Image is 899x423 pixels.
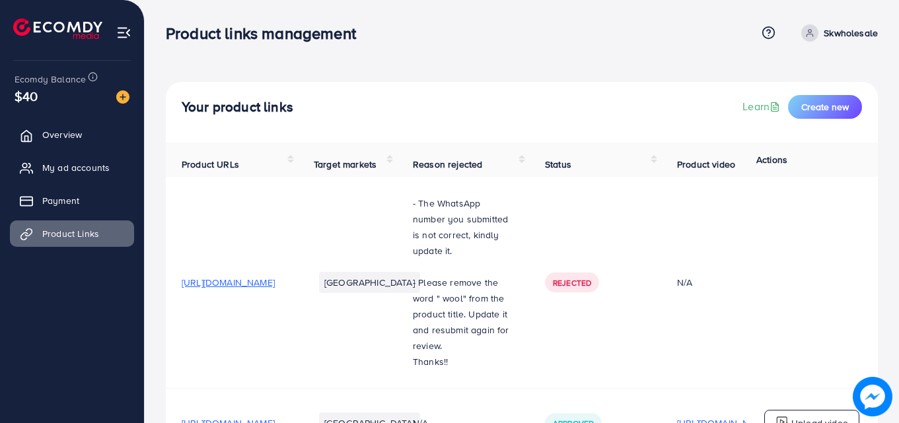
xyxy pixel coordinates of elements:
span: Product URLs [182,158,239,171]
p: Skwholesale [824,25,878,41]
a: My ad accounts [10,154,134,181]
img: image [116,90,129,104]
span: Status [545,158,571,171]
img: menu [116,25,131,40]
a: Skwholesale [796,24,878,42]
img: logo [13,18,102,39]
h4: Your product links [182,99,293,115]
span: Create new [801,100,849,114]
a: Overview [10,121,134,148]
span: Payment [42,194,79,207]
div: N/A [677,276,770,289]
button: Create new [788,95,862,119]
p: - Please remove the word " wool" from the product title. Update it and resubmit again for review. [413,275,513,354]
span: Reason rejected [413,158,482,171]
img: image [853,377,892,416]
span: [URL][DOMAIN_NAME] [182,276,275,289]
span: Actions [756,153,787,166]
h3: Product links management [166,24,367,43]
p: - The WhatsApp number you submitted is not correct, kindly update it. [413,195,513,259]
a: Product Links [10,220,134,247]
span: $40 [15,86,38,106]
a: Payment [10,187,134,214]
span: Ecomdy Balance [15,73,86,86]
span: My ad accounts [42,161,110,174]
span: Overview [42,128,82,141]
span: Product Links [42,227,99,240]
a: Learn [742,99,783,114]
span: Rejected [553,277,591,288]
li: [GEOGRAPHIC_DATA] [319,272,420,293]
span: Product video [677,158,735,171]
p: Thanks!! [413,354,513,370]
span: Target markets [314,158,377,171]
